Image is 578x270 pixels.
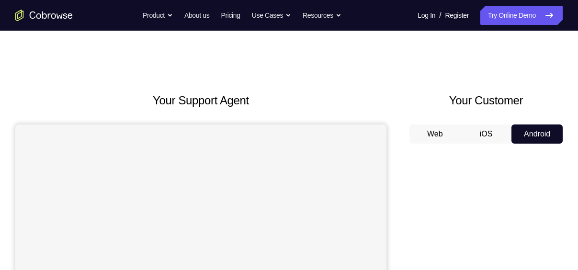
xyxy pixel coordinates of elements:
a: Go to the home page [15,10,73,21]
h2: Your Customer [409,92,563,109]
button: iOS [461,124,512,144]
button: Resources [303,6,341,25]
button: Android [511,124,563,144]
button: Product [143,6,173,25]
a: Register [445,6,469,25]
a: Log In [418,6,435,25]
button: Web [409,124,461,144]
span: / [439,10,441,21]
a: Pricing [221,6,240,25]
button: Use Cases [252,6,291,25]
a: Try Online Demo [480,6,563,25]
h2: Your Support Agent [15,92,386,109]
a: About us [184,6,209,25]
